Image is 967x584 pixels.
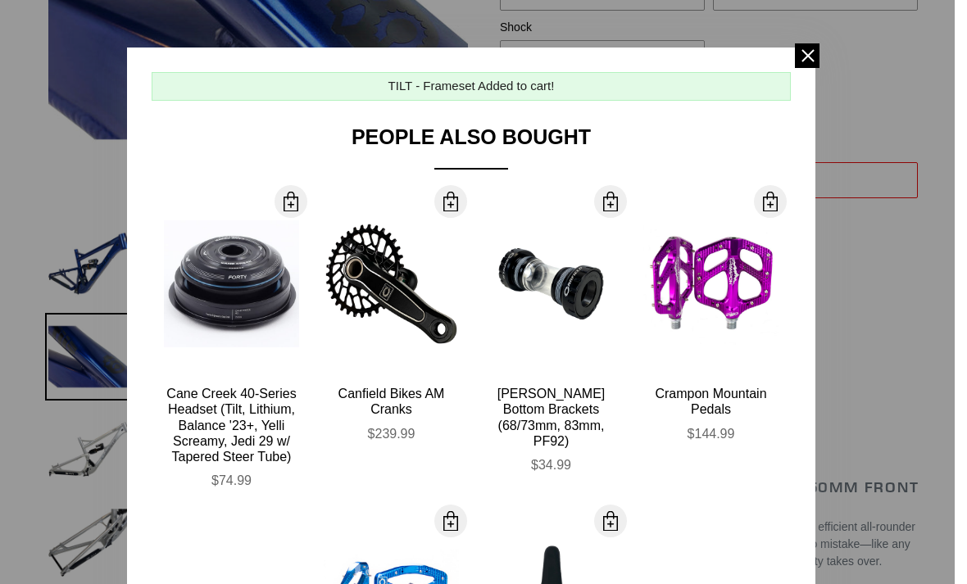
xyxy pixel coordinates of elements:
div: TILT - Frameset Added to cart! [388,77,555,96]
span: $144.99 [688,427,735,441]
img: Canfield-Crampon-Mountain-Purple-Shopify_large.jpg [643,216,779,351]
img: 42-BAA0533K9673-500x471_large.jpg [164,220,299,347]
img: Canfield-Bottom-Bracket-73mm-Shopify_large.jpg [483,216,619,351]
div: Cane Creek 40-Series Headset (Tilt, Lithium, Balance '23+, Yelli Screamy, Jedi 29 w/ Tapered Stee... [164,386,299,464]
span: $34.99 [531,458,571,472]
span: $239.99 [368,427,415,441]
div: [PERSON_NAME] Bottom Brackets (68/73mm, 83mm, PF92) [483,386,619,449]
div: Crampon Mountain Pedals [643,386,779,417]
img: Canfield-Crank-ABRing-2_df4c4e77-9ee2-41fa-a362-64b584e1fd51_large.jpg [324,216,459,351]
div: Canfield Bikes AM Cranks [324,386,459,417]
div: People Also Bought [152,125,791,170]
span: $74.99 [211,473,252,487]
